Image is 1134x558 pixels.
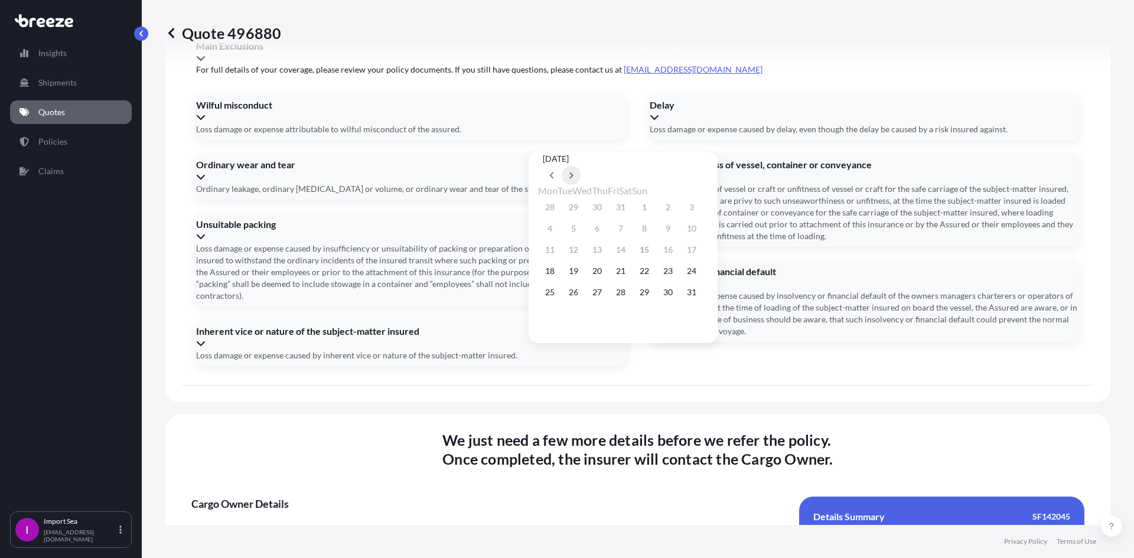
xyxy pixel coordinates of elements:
[813,511,885,523] span: Details Summary
[10,159,132,183] a: Claims
[564,262,583,280] button: 19
[38,136,67,148] p: Policies
[588,283,607,302] button: 27
[635,240,654,259] button: 15
[588,198,607,217] button: 30
[540,240,559,259] button: 11
[659,262,677,280] button: 23
[191,497,780,511] span: Cargo Owner Details
[564,219,583,238] button: 5
[540,198,559,217] button: 28
[650,290,1080,337] span: Loss damage or expense caused by insolvency or financial default of the owners managers charterer...
[659,219,677,238] button: 9
[196,99,626,123] div: Wilful misconduct
[659,198,677,217] button: 2
[650,99,1080,111] span: Delay
[588,240,607,259] button: 13
[196,64,1080,76] span: For full details of your coverage, please review your policy documents. If you still have questio...
[611,240,630,259] button: 14
[682,262,701,280] button: 24
[165,24,281,43] p: Quote 496880
[38,47,67,59] p: Insights
[25,524,29,536] span: I
[632,185,647,196] span: Sunday
[564,240,583,259] button: 12
[1057,537,1096,546] a: Terms of Use
[196,325,626,337] span: Inherent vice or nature of the subject-matter insured
[44,528,117,543] p: [EMAIL_ADDRESS][DOMAIN_NAME]
[44,517,117,526] p: Import Sea
[10,71,132,94] a: Shipments
[635,262,654,280] button: 22
[624,64,762,74] a: [EMAIL_ADDRESS][DOMAIN_NAME]
[38,106,65,118] p: Quotes
[659,283,677,302] button: 30
[558,185,572,196] span: Tuesday
[572,185,592,196] span: Wednesday
[611,262,630,280] button: 21
[650,99,1080,123] div: Delay
[564,283,583,302] button: 26
[650,123,1008,135] span: Loss damage or expense caused by delay, even though the delay be caused by a risk insured against.
[196,123,461,135] span: Loss damage or expense attributable to wilful misconduct of the assured.
[682,198,701,217] button: 3
[196,350,517,361] span: Loss damage or expense caused by inherent vice or nature of the subject-matter insured.
[650,159,1080,171] span: Unseaworthiness of vessel, container or conveyance
[540,283,559,302] button: 25
[588,219,607,238] button: 6
[611,283,630,302] button: 28
[538,185,558,196] span: Monday
[1004,537,1047,546] a: Privacy Policy
[196,325,626,349] div: Inherent vice or nature of the subject-matter insured
[611,219,630,238] button: 7
[564,198,583,217] button: 29
[10,100,132,124] a: Quotes
[608,185,619,196] span: Friday
[619,185,632,196] span: Saturday
[196,159,626,171] span: Ordinary wear and tear
[442,430,833,468] span: We just need a few more details before we refer the policy . Once completed, the insurer will con...
[196,159,626,182] div: Ordinary wear and tear
[540,219,559,238] button: 4
[588,262,607,280] button: 20
[635,219,654,238] button: 8
[10,130,132,154] a: Policies
[650,266,1080,278] span: Insolvency or financial default
[659,240,677,259] button: 16
[196,183,610,195] span: Ordinary leakage, ordinary [MEDICAL_DATA] or volume, or ordinary wear and tear of the subject-mat...
[682,219,701,238] button: 10
[540,262,559,280] button: 18
[635,198,654,217] button: 1
[635,283,654,302] button: 29
[196,218,626,242] div: Unsuitable packing
[682,240,701,259] button: 17
[682,283,701,302] button: 31
[38,165,64,177] p: Claims
[1032,511,1070,523] span: SF142045
[611,198,630,217] button: 31
[196,243,626,302] span: Loss damage or expense caused by insufficiency or unsuitability of packing or preparation of the ...
[196,218,626,230] span: Unsuitable packing
[196,99,626,111] span: Wilful misconduct
[650,159,1080,182] div: Unseaworthiness of vessel, container or conveyance
[543,152,703,166] div: [DATE]
[38,77,77,89] p: Shipments
[10,41,132,65] a: Insights
[650,266,1080,289] div: Insolvency or financial default
[592,185,608,196] span: Thursday
[650,183,1080,242] span: Unseaworthiness of vessel or craft or unfitness of vessel or craft for the safe carriage of the s...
